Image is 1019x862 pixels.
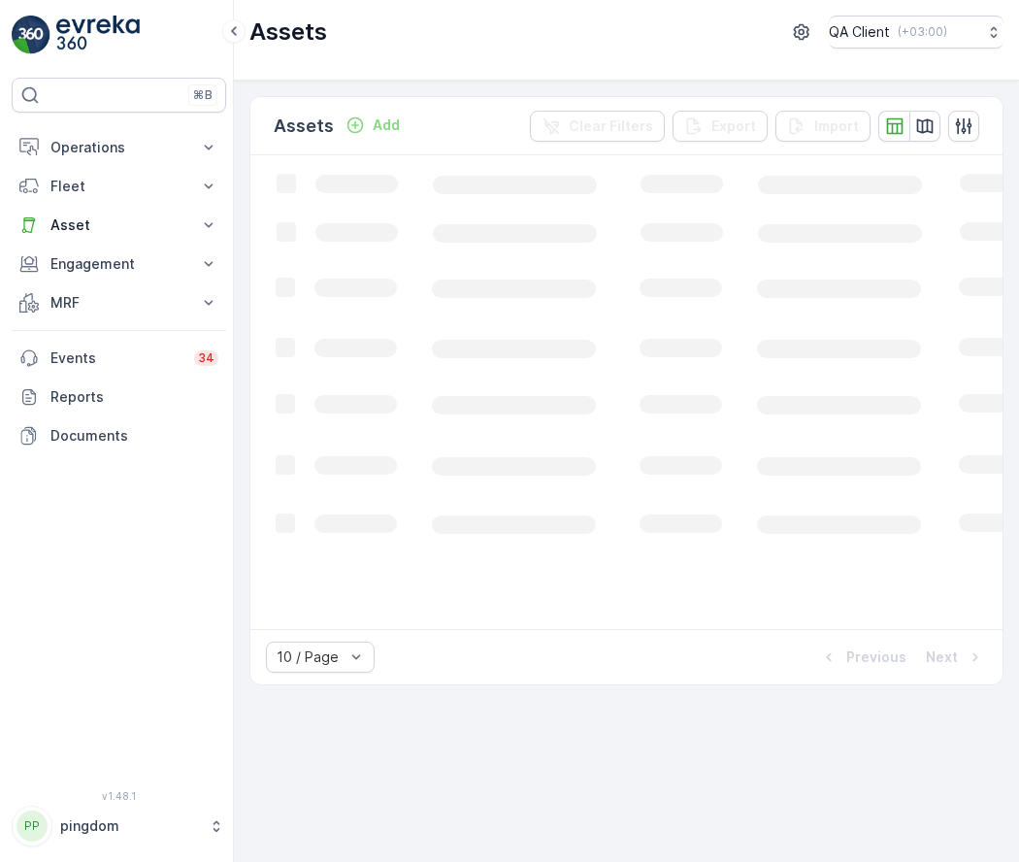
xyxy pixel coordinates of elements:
[338,114,408,137] button: Add
[926,647,958,667] p: Next
[924,646,987,669] button: Next
[50,177,187,196] p: Fleet
[56,16,140,54] img: logo_light-DOdMpM7g.png
[50,293,187,313] p: MRF
[829,16,1003,49] button: QA Client(+03:00)
[50,348,182,368] p: Events
[12,128,226,167] button: Operations
[775,111,871,142] button: Import
[12,245,226,283] button: Engagement
[60,816,199,836] p: pingdom
[12,790,226,802] span: v 1.48.1
[249,17,327,48] p: Assets
[198,350,214,366] p: 34
[829,22,890,42] p: QA Client
[50,215,187,235] p: Asset
[12,16,50,54] img: logo
[50,254,187,274] p: Engagement
[12,416,226,455] a: Documents
[12,206,226,245] button: Asset
[50,426,218,446] p: Documents
[50,387,218,407] p: Reports
[373,116,400,135] p: Add
[12,378,226,416] a: Reports
[16,811,48,842] div: PP
[673,111,768,142] button: Export
[193,87,213,103] p: ⌘B
[12,339,226,378] a: Events34
[274,113,334,140] p: Assets
[12,167,226,206] button: Fleet
[898,24,947,40] p: ( +03:00 )
[569,116,653,136] p: Clear Filters
[50,138,187,157] p: Operations
[711,116,756,136] p: Export
[12,283,226,322] button: MRF
[817,646,908,669] button: Previous
[846,647,906,667] p: Previous
[12,806,226,846] button: PPpingdom
[530,111,665,142] button: Clear Filters
[814,116,859,136] p: Import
